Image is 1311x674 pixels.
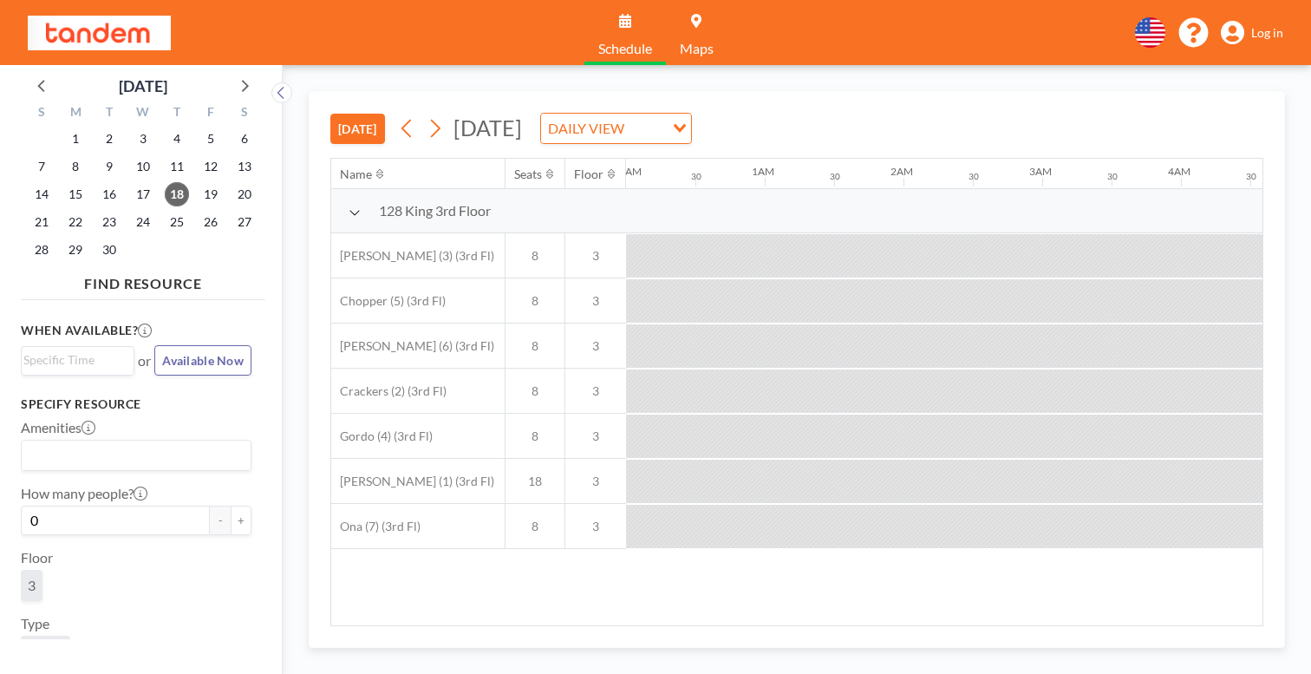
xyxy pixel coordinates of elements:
button: Available Now [154,345,251,376]
div: 3AM [1029,165,1052,178]
label: Amenities [21,419,95,436]
span: 3 [28,577,36,594]
div: Seats [514,167,542,182]
span: Monday, September 1, 2025 [63,127,88,151]
h4: FIND RESOURCE [21,268,265,292]
span: Tuesday, September 23, 2025 [97,210,121,234]
span: Friday, September 5, 2025 [199,127,223,151]
span: 3 [565,474,626,489]
div: [DATE] [119,74,167,98]
div: Search for option [22,347,134,373]
button: [DATE] [330,114,385,144]
div: S [25,102,59,125]
span: 3 [565,383,626,399]
span: DAILY VIEW [545,117,628,140]
span: 8 [505,248,564,264]
span: Friday, September 19, 2025 [199,182,223,206]
span: Thursday, September 25, 2025 [165,210,189,234]
span: Thursday, September 18, 2025 [165,182,189,206]
span: Sunday, September 7, 2025 [29,154,54,179]
div: 4AM [1168,165,1190,178]
span: 128 King 3rd Floor [379,202,491,219]
span: Available Now [162,353,244,368]
span: Friday, September 12, 2025 [199,154,223,179]
div: Search for option [22,441,251,470]
div: Name [340,167,372,182]
input: Search for option [23,350,124,370]
span: Saturday, September 20, 2025 [232,182,257,206]
div: F [193,102,227,125]
label: Type [21,615,49,632]
div: 30 [1107,171,1118,182]
span: Chopper (5) (3rd Fl) [331,293,446,309]
h3: Specify resource [21,396,251,412]
span: [PERSON_NAME] (1) (3rd Fl) [331,474,494,489]
label: Floor [21,549,53,566]
input: Search for option [629,117,662,140]
span: 18 [505,474,564,489]
div: T [93,102,127,125]
span: [PERSON_NAME] (3) (3rd Fl) [331,248,494,264]
span: Tuesday, September 16, 2025 [97,182,121,206]
span: Monday, September 15, 2025 [63,182,88,206]
span: Thursday, September 4, 2025 [165,127,189,151]
span: 3 [565,248,626,264]
div: 30 [1246,171,1256,182]
button: + [231,506,251,535]
img: organization-logo [28,16,171,50]
span: Sunday, September 21, 2025 [29,210,54,234]
div: S [227,102,261,125]
span: or [138,352,151,370]
span: Wednesday, September 24, 2025 [131,210,155,234]
span: [DATE] [453,115,522,141]
span: 3 [565,338,626,354]
span: Monday, September 22, 2025 [63,210,88,234]
button: - [210,506,231,535]
div: T [160,102,193,125]
span: Wednesday, September 17, 2025 [131,182,155,206]
span: Sunday, September 28, 2025 [29,238,54,262]
div: 30 [830,171,840,182]
span: 8 [505,293,564,309]
span: Ona (7) (3rd Fl) [331,519,421,534]
div: 30 [691,171,701,182]
span: [PERSON_NAME] (6) (3rd Fl) [331,338,494,354]
div: 12AM [613,165,642,178]
span: 8 [505,429,564,444]
span: 8 [505,519,564,534]
span: Tuesday, September 30, 2025 [97,238,121,262]
span: Sunday, September 14, 2025 [29,182,54,206]
div: Search for option [541,114,691,143]
div: W [127,102,160,125]
span: Wednesday, September 3, 2025 [131,127,155,151]
span: Friday, September 26, 2025 [199,210,223,234]
div: Floor [574,167,603,182]
input: Search for option [23,444,241,467]
span: Saturday, September 6, 2025 [232,127,257,151]
span: Tuesday, September 9, 2025 [97,154,121,179]
span: Monday, September 29, 2025 [63,238,88,262]
span: Wednesday, September 10, 2025 [131,154,155,179]
span: Saturday, September 13, 2025 [232,154,257,179]
span: 3 [565,293,626,309]
label: How many people? [21,485,147,502]
span: Tuesday, September 2, 2025 [97,127,121,151]
div: 2AM [890,165,913,178]
div: 1AM [752,165,774,178]
span: Maps [680,42,714,56]
div: M [59,102,93,125]
span: Thursday, September 11, 2025 [165,154,189,179]
a: Log in [1221,21,1283,45]
span: Saturday, September 27, 2025 [232,210,257,234]
span: Crackers (2) (3rd Fl) [331,383,447,399]
span: 3 [565,519,626,534]
span: 8 [505,383,564,399]
span: 8 [505,338,564,354]
span: Log in [1251,25,1283,41]
span: Gordo (4) (3rd Fl) [331,429,433,444]
div: 30 [969,171,979,182]
span: Schedule [598,42,652,56]
span: Monday, September 8, 2025 [63,154,88,179]
span: 3 [565,429,626,444]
